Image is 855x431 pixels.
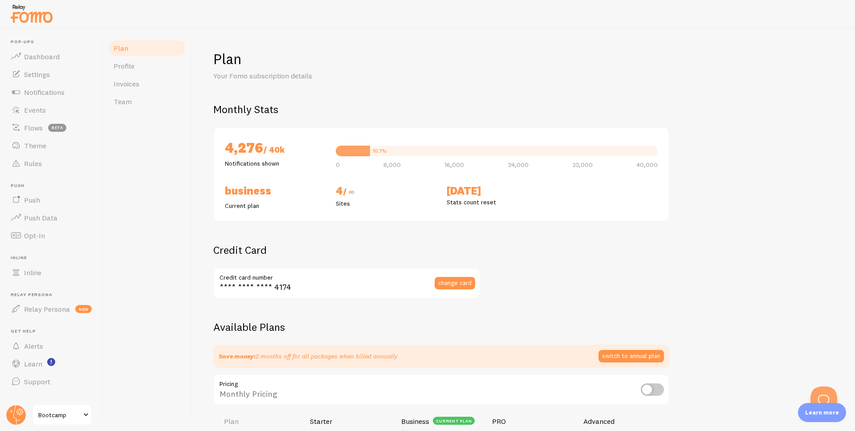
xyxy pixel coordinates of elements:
[383,162,401,168] span: 8,000
[225,201,325,210] p: Current plan
[24,359,42,368] span: Learn
[213,102,834,116] h2: Monthly Stats
[435,277,475,289] button: change card
[5,227,97,244] a: Opt-In
[24,305,70,313] span: Relay Persona
[213,50,834,68] h1: Plan
[5,337,97,355] a: Alerts
[114,79,139,88] span: Invoices
[11,255,97,261] span: Inline
[24,231,45,240] span: Opt-In
[805,408,839,417] p: Learn more
[114,44,128,53] span: Plan
[9,2,54,25] img: fomo-relay-logo-orange.svg
[598,350,664,362] button: switch to annual plan
[75,305,92,313] span: new
[225,138,325,159] h2: 4,276
[24,377,50,386] span: Support
[636,162,658,168] span: 40,000
[224,417,299,426] h4: Plan
[108,39,186,57] a: Plan
[401,417,429,426] h4: Business
[11,292,97,298] span: Relay Persona
[11,39,97,45] span: Pop-ups
[24,123,43,132] span: Flows
[336,162,340,168] span: 0
[310,417,332,426] h4: Starter
[24,141,46,150] span: Theme
[108,57,186,75] a: Profile
[24,52,60,61] span: Dashboard
[219,352,398,361] p: 2 months off for all packages when billed annually
[108,75,186,93] a: Invoices
[11,183,97,189] span: Push
[372,148,387,154] div: 10.7%
[438,280,472,286] span: change card
[336,199,436,208] p: Sites
[11,329,97,334] span: Get Help
[5,101,97,119] a: Events
[798,403,846,422] div: Learn more
[114,61,134,70] span: Profile
[5,137,97,155] a: Theme
[108,93,186,110] a: Team
[114,97,132,106] span: Team
[24,70,50,79] span: Settings
[343,187,354,197] span: / ∞
[5,264,97,281] a: Inline
[225,159,325,168] p: Notifications shown
[447,184,547,198] h2: [DATE]
[583,417,615,426] h4: Advanced
[48,124,66,132] span: beta
[5,355,97,373] a: Learn
[213,268,480,283] label: Credit card number
[492,417,506,426] h4: PRO
[5,155,97,172] a: Rules
[24,88,65,97] span: Notifications
[508,162,529,168] span: 24,000
[24,268,41,277] span: Inline
[810,386,837,413] iframe: Help Scout Beacon - Open
[433,417,475,425] div: current plan
[263,145,285,155] span: / 40k
[213,243,480,257] h2: Credit Card
[213,320,834,334] h2: Available Plans
[5,373,97,390] a: Support
[5,83,97,101] a: Notifications
[5,300,97,318] a: Relay Persona new
[5,119,97,137] a: Flows beta
[38,410,81,420] span: Bootcamp
[24,342,43,350] span: Alerts
[5,191,97,209] a: Push
[213,374,669,407] div: Monthly Pricing
[572,162,593,168] span: 32,000
[24,195,40,204] span: Push
[47,358,55,366] svg: <p>Watch New Feature Tutorials!</p>
[32,404,92,426] a: Bootcamp
[24,213,57,222] span: Push Data
[5,65,97,83] a: Settings
[447,198,547,207] p: Stats count reset
[336,184,436,199] h2: 4
[219,352,256,360] strong: Save money:
[225,184,325,198] h2: Business
[5,48,97,65] a: Dashboard
[444,162,464,168] span: 16,000
[24,106,46,114] span: Events
[5,209,97,227] a: Push Data
[213,71,427,81] p: Your Fomo subscription details
[24,159,42,168] span: Rules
